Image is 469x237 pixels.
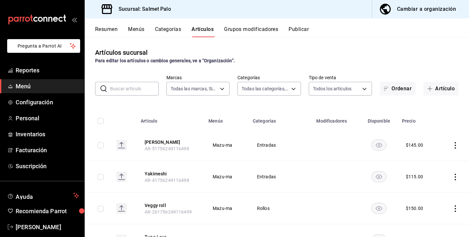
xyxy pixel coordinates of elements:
[145,178,189,183] span: AR-41756249116498
[313,85,352,92] span: Todos los artículos
[145,202,197,209] button: edit-product-location
[257,206,305,211] span: Rollos
[242,85,289,92] span: Todas las categorías, Sin categoría
[224,26,278,37] button: Grupos modificadores
[406,142,423,148] div: $ 145.00
[406,173,423,180] div: $ 115.00
[5,47,80,54] a: Pregunta a Parrot AI
[237,75,301,80] label: Categorías
[213,174,241,179] span: Mazu-ma
[257,174,305,179] span: Entradas
[95,26,118,37] button: Resumen
[137,109,205,129] th: Artículo
[16,130,79,139] span: Inventarios
[213,206,241,211] span: Mazu-ma
[452,205,459,212] button: actions
[16,98,79,107] span: Configuración
[16,146,79,155] span: Facturación
[312,109,360,129] th: Modificadores
[95,58,235,63] strong: Para editar los artículos o cambios generales, ve a “Organización”.
[145,209,192,215] span: AR-261756249116499
[406,205,423,212] div: $ 150.00
[95,26,469,37] div: navigation tabs
[155,26,181,37] button: Categorías
[452,142,459,149] button: actions
[371,140,387,151] button: availability-product
[171,85,218,92] span: Todas las marcas, Sin marca
[309,75,372,80] label: Tipo de venta
[213,143,241,147] span: Mazu-ma
[16,114,79,123] span: Personal
[145,170,197,177] button: edit-product-location
[7,39,80,53] button: Pregunta a Parrot AI
[145,146,189,151] span: AR-51756249116498
[95,48,148,57] div: Artículos sucursal
[16,82,79,91] span: Menú
[380,82,416,96] button: Ordenar
[16,192,71,200] span: Ayuda
[371,203,387,214] button: availability-product
[205,109,249,129] th: Menús
[128,26,144,37] button: Menús
[110,82,159,95] input: Buscar artículo
[249,109,313,129] th: Categorías
[371,171,387,182] button: availability-product
[18,43,70,50] span: Pregunta a Parrot AI
[397,5,456,14] div: Cambiar a organización
[423,82,459,96] button: Artículo
[192,26,214,37] button: Artículos
[360,109,398,129] th: Disponible
[452,174,459,180] button: actions
[145,139,197,145] button: edit-product-location
[16,223,79,231] span: [PERSON_NAME]
[398,109,439,129] th: Precio
[113,5,171,13] h3: Sucursal: Salmet Palo
[16,162,79,170] span: Suscripción
[289,26,309,37] button: Publicar
[16,66,79,75] span: Reportes
[16,207,79,215] span: Recomienda Parrot
[166,75,230,80] label: Marcas
[72,17,77,22] button: open_drawer_menu
[257,143,305,147] span: Entradas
